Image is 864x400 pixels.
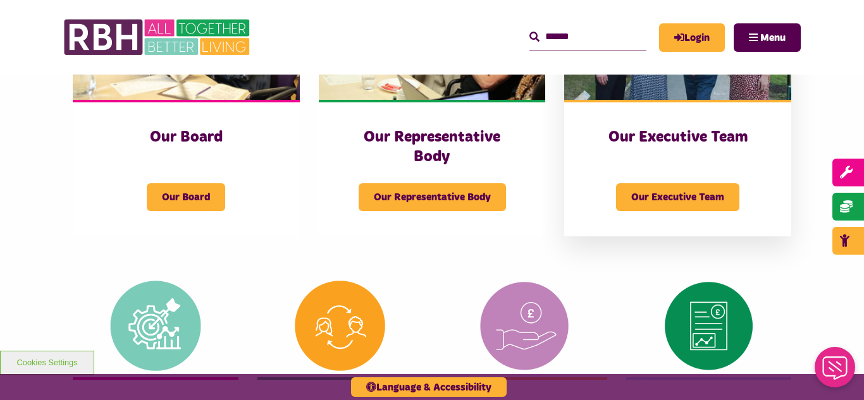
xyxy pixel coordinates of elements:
[659,23,725,52] a: MyRBH
[734,23,801,52] button: Navigation
[359,183,506,211] span: Our Representative Body
[257,274,423,377] img: Mutuality
[73,274,238,377] img: Corporate Strategy
[98,128,275,147] h3: Our Board
[344,128,521,167] h3: Our Representative Body
[807,343,864,400] iframe: Netcall Web Assistant for live chat
[589,128,766,147] h3: Our Executive Team
[529,23,646,51] input: Search
[147,183,225,211] span: Our Board
[351,377,507,397] button: Language & Accessibility
[616,183,739,211] span: Our Executive Team
[626,274,792,377] img: Financial Statement
[760,33,786,43] span: Menu
[441,274,607,377] img: Value For Money
[63,13,253,62] img: RBH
